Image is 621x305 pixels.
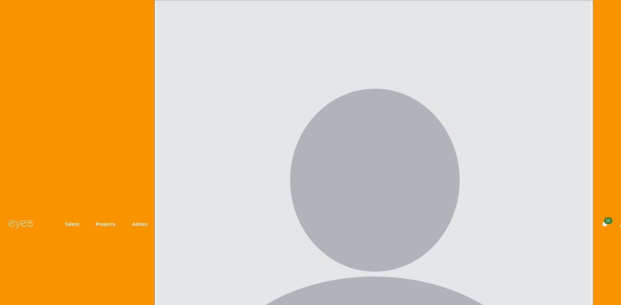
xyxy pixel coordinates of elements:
[8,219,33,229] img: eye5
[604,217,612,224] span: 10
[91,218,122,231] a: Projects
[60,218,86,231] a: Talent
[128,218,154,231] a: Admin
